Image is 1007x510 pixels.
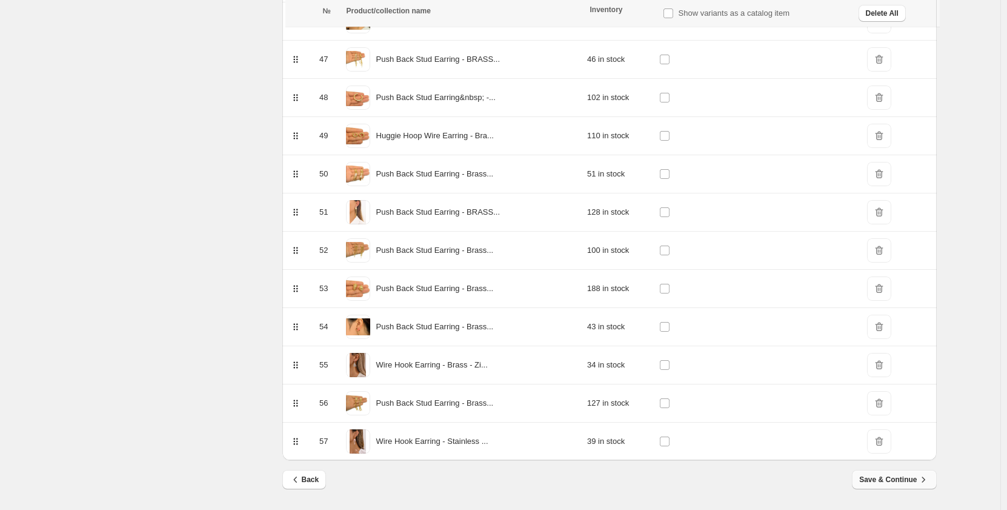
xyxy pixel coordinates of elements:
td: 127 in stock [583,384,656,423]
span: 48 [319,93,328,102]
td: 51 in stock [583,155,656,193]
td: 102 in stock [583,79,656,117]
span: Save & Continue [859,474,929,486]
p: Huggie Hoop Wire Earring - Bra... [376,130,494,142]
span: 52 [319,246,328,255]
p: Push Back Stud Earring - Brass... [376,244,494,257]
span: 49 [319,131,328,140]
p: Push Back Stud Earring - Brass... [376,321,494,333]
span: 47 [319,55,328,64]
div: Inventory [590,5,656,15]
td: 188 in stock [583,270,656,308]
p: Wire Hook Earring - Stainless ... [376,435,488,448]
td: 39 in stock [583,423,656,461]
span: 54 [319,322,328,331]
span: 50 [319,169,328,178]
td: 128 in stock [583,193,656,232]
td: 34 in stock [583,346,656,384]
button: Save & Continue [852,470,936,489]
p: Push Back Stud Earring - Brass... [376,283,494,295]
span: 57 [319,437,328,446]
button: Delete All [859,5,906,22]
p: Push Back Stud Earring - BRASS... [376,53,500,65]
span: Show variants as a catalog item [679,8,790,18]
td: 100 in stock [583,232,656,270]
button: Back [282,470,327,489]
span: 51 [319,207,328,216]
p: Push Back Stud Earring - Brass... [376,397,494,409]
td: 43 in stock [583,308,656,346]
span: Back [290,474,319,486]
span: Product/collection name [347,7,431,15]
p: Push Back Stud Earring - BRASS... [376,206,500,218]
span: № [323,7,331,15]
span: 53 [319,284,328,293]
span: 56 [319,398,328,408]
span: Delete All [866,8,899,18]
td: 46 in stock [583,41,656,79]
td: 110 in stock [583,117,656,155]
span: 55 [319,360,328,369]
p: Push Back Stud Earring&nbsp; -... [376,92,496,104]
p: Wire Hook Earring - Brass - Zi... [376,359,488,371]
p: Push Back Stud Earring - Brass... [376,168,494,180]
